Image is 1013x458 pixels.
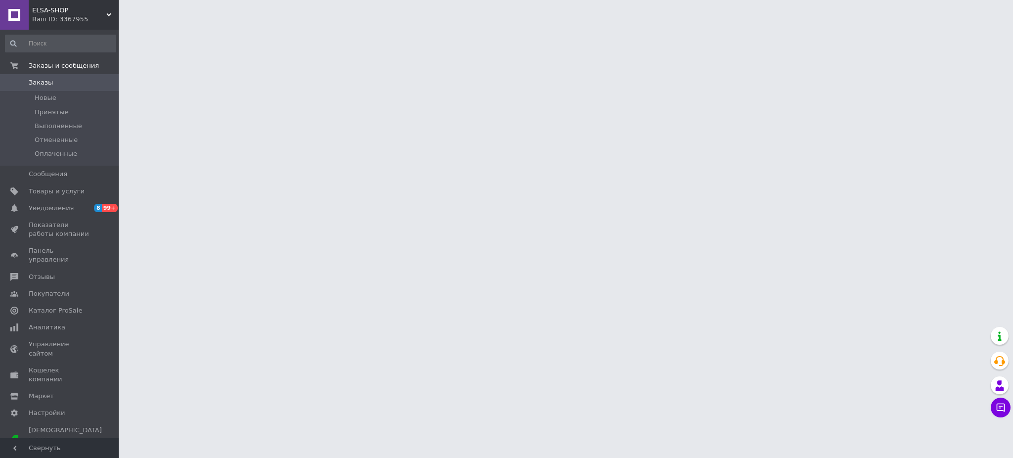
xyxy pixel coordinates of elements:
span: Панель управления [29,246,92,264]
span: Маркет [29,392,54,401]
span: Настройки [29,409,65,417]
span: Уведомления [29,204,74,213]
span: Покупатели [29,289,69,298]
span: Сообщения [29,170,67,179]
span: Новые [35,93,56,102]
span: Оплаченные [35,149,77,158]
span: 8 [94,204,102,212]
span: ELSA-SHOP [32,6,106,15]
span: Аналитика [29,323,65,332]
input: Поиск [5,35,116,52]
span: Кошелек компании [29,366,92,384]
span: Товары и услуги [29,187,85,196]
span: Каталог ProSale [29,306,82,315]
div: Ваш ID: 3367955 [32,15,119,24]
span: Заказы [29,78,53,87]
span: Показатели работы компании [29,221,92,238]
button: Чат с покупателем [991,398,1011,417]
span: Выполненные [35,122,82,131]
span: Отмененные [35,136,78,144]
span: [DEMOGRAPHIC_DATA] и счета [29,426,102,453]
span: Отзывы [29,273,55,281]
span: 99+ [102,204,118,212]
span: Управление сайтом [29,340,92,358]
span: Принятые [35,108,69,117]
span: Заказы и сообщения [29,61,99,70]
